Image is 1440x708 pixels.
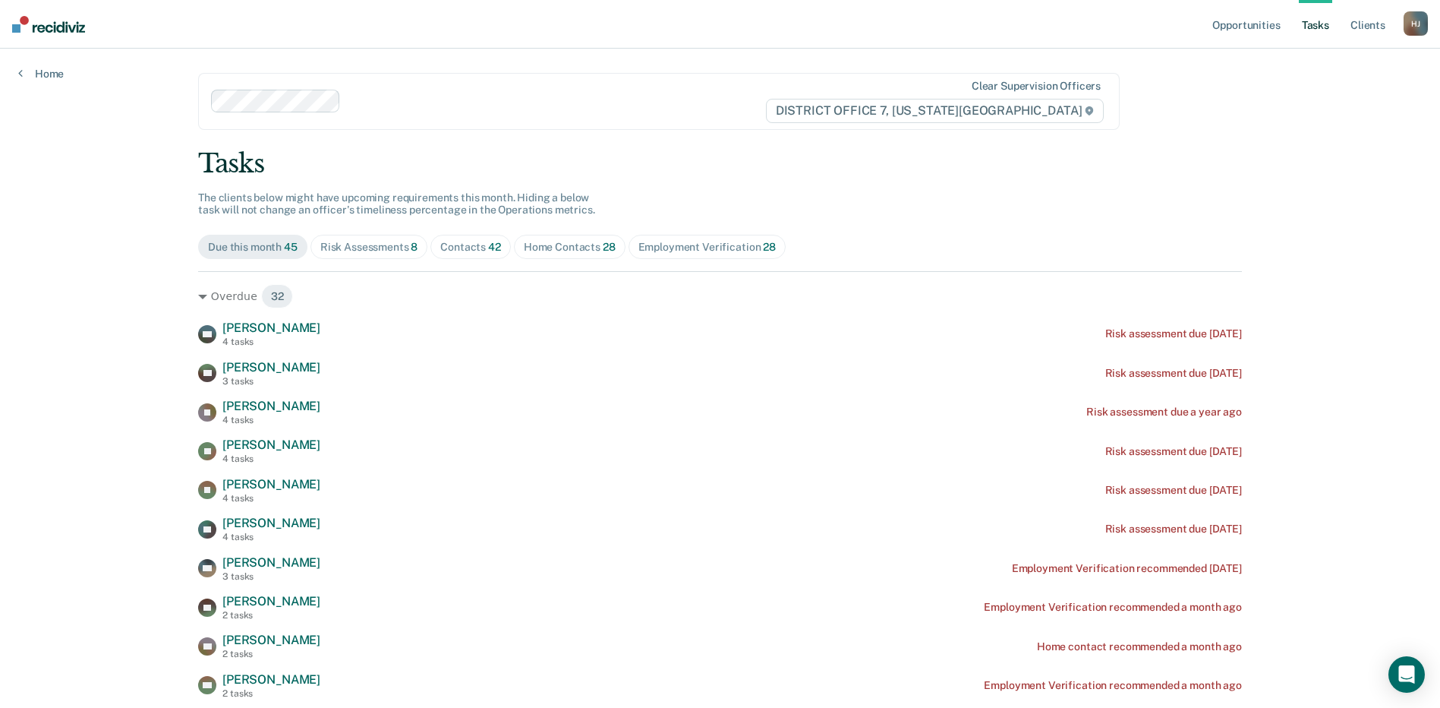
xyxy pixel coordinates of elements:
[222,493,320,504] div: 4 tasks
[198,148,1242,179] div: Tasks
[222,321,320,335] span: [PERSON_NAME]
[1037,640,1242,653] div: Home contact recommended a month ago
[1388,656,1425,693] div: Open Intercom Messenger
[222,399,320,413] span: [PERSON_NAME]
[198,284,1242,308] div: Overdue 32
[1086,406,1242,419] div: Risk assessment due a year ago
[1105,484,1242,497] div: Risk assessment due [DATE]
[18,67,64,81] a: Home
[222,633,320,647] span: [PERSON_NAME]
[222,594,320,608] span: [PERSON_NAME]
[766,99,1104,123] span: DISTRICT OFFICE 7, [US_STATE][GEOGRAPHIC_DATA]
[222,672,320,687] span: [PERSON_NAME]
[222,571,320,582] div: 3 tasks
[222,649,320,659] div: 2 tasks
[763,241,776,253] span: 28
[222,610,320,621] div: 2 tasks
[984,679,1241,692] div: Employment Verification recommended a month ago
[284,241,298,253] span: 45
[222,532,320,542] div: 4 tasks
[524,241,616,254] div: Home Contacts
[12,16,85,33] img: Recidiviz
[488,241,501,253] span: 42
[222,337,320,347] div: 4 tasks
[1105,327,1242,340] div: Risk assessment due [DATE]
[320,241,418,254] div: Risk Assessments
[411,241,418,253] span: 8
[198,191,595,217] span: The clients below might have upcoming requirements this month. Hiding a below task will not chang...
[222,454,320,464] div: 4 tasks
[1105,523,1242,536] div: Risk assessment due [DATE]
[222,688,320,699] div: 2 tasks
[1105,367,1242,380] div: Risk assessment due [DATE]
[222,516,320,530] span: [PERSON_NAME]
[222,376,320,387] div: 3 tasks
[222,477,320,491] span: [PERSON_NAME]
[261,284,294,308] span: 32
[208,241,298,254] div: Due this month
[222,415,320,425] div: 4 tasks
[1012,562,1242,575] div: Employment Verification recommended [DATE]
[222,360,320,375] span: [PERSON_NAME]
[984,601,1241,614] div: Employment Verification recommended a month ago
[1404,11,1428,36] button: HJ
[1105,445,1242,458] div: Risk assessment due [DATE]
[603,241,616,253] span: 28
[222,555,320,570] span: [PERSON_NAME]
[638,241,776,254] div: Employment Verification
[1404,11,1428,36] div: H J
[440,241,501,254] div: Contacts
[222,438,320,452] span: [PERSON_NAME]
[972,80,1101,93] div: Clear supervision officers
